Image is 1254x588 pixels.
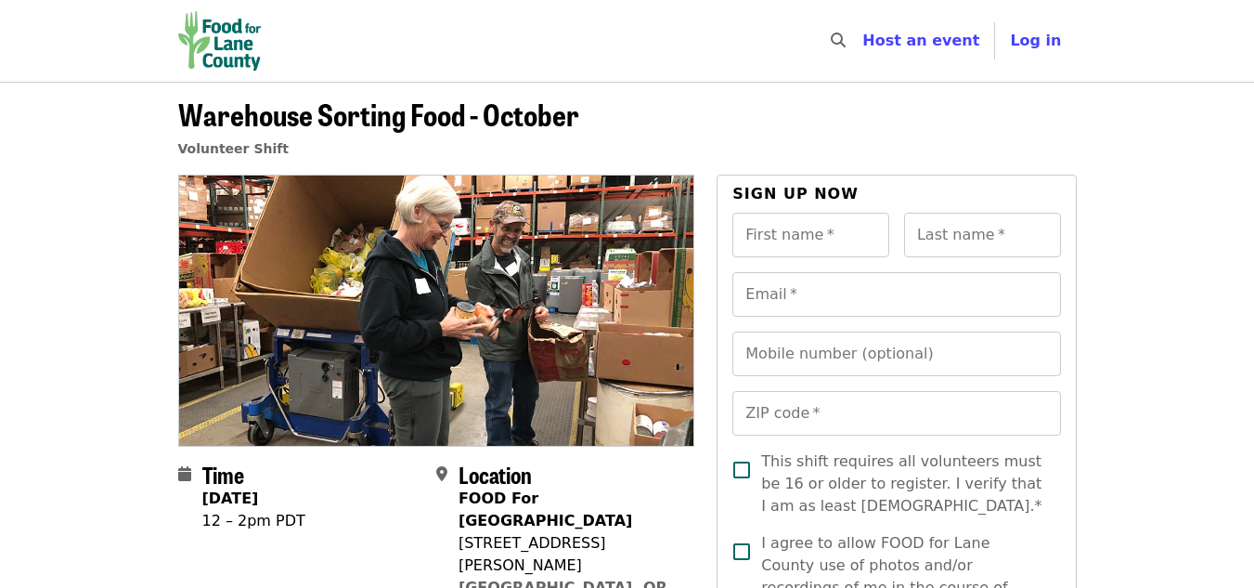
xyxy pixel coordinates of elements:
img: Food for Lane County - Home [178,11,262,71]
input: Last name [904,213,1061,257]
input: Mobile number (optional) [732,332,1060,376]
strong: [DATE] [202,490,259,507]
div: [STREET_ADDRESS][PERSON_NAME] [459,532,679,577]
input: ZIP code [732,391,1060,436]
input: Search [857,19,872,63]
span: Sign up now [732,185,859,203]
span: Location [459,458,532,490]
span: Log in [1010,32,1061,49]
span: Time [202,458,244,490]
input: First name [732,213,889,257]
div: 12 – 2pm PDT [202,510,305,532]
i: map-marker-alt icon [436,465,447,483]
span: This shift requires all volunteers must be 16 or older to register. I verify that I am as least [... [761,451,1045,517]
img: Warehouse Sorting Food - October organized by Food for Lane County [179,176,694,445]
input: Email [732,272,1060,317]
a: Host an event [862,32,979,49]
i: search icon [831,32,846,49]
a: Volunteer Shift [178,141,290,156]
i: calendar icon [178,465,191,483]
span: Warehouse Sorting Food - October [178,92,579,136]
strong: FOOD For [GEOGRAPHIC_DATA] [459,490,632,529]
button: Log in [995,22,1076,59]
